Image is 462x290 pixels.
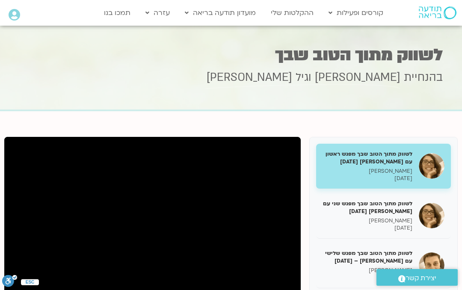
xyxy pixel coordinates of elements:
[419,6,456,19] img: תודעה בריאה
[323,150,412,166] h5: לשווק מתוך הטוב שבך מפגש ראשון עם [PERSON_NAME] [DATE]
[323,225,412,232] p: [DATE]
[419,252,444,278] img: לשווק מתוך הטוב שבך מפגש שלישי עם שמי אוסטרובקי – 31/3/25
[181,5,260,21] a: מועדון תודעה בריאה
[323,217,412,225] p: [PERSON_NAME]
[141,5,174,21] a: עזרה
[419,153,444,179] img: לשווק מתוך הטוב שבך מפגש ראשון עם גיל מרטנס 17/03/25
[323,168,412,175] p: [PERSON_NAME]
[406,272,436,284] span: יצירת קשר
[19,47,443,63] h1: לשווק מתוך הטוב שבך
[323,267,412,274] p: [PERSON_NAME]
[323,200,412,215] h5: לשווק מתוך הטוב שבך מפגש שני עם [PERSON_NAME] [DATE]
[404,70,443,85] span: בהנחיית
[324,5,388,21] a: קורסים ופעילות
[323,175,412,182] p: [DATE]
[323,249,412,265] h5: לשווק מתוך הטוב שבך מפגש שלישי עם [PERSON_NAME] – [DATE]
[419,203,444,228] img: לשווק מתוך הטוב שבך מפגש שני עם גיל מרטנס 24/03/25
[376,269,458,286] a: יצירת קשר
[100,5,135,21] a: תמכו בנו
[323,274,412,281] p: [DATE]
[267,5,318,21] a: ההקלטות שלי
